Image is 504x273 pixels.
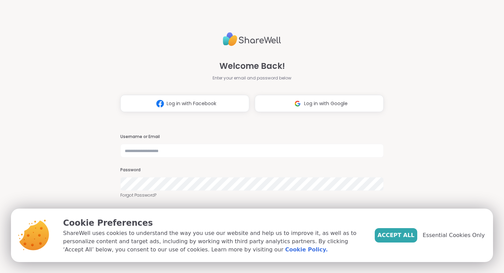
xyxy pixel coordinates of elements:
[304,100,348,107] span: Log in with Google
[63,229,364,254] p: ShareWell uses cookies to understand the way you use our website and help us to improve it, as we...
[423,231,485,239] span: Essential Cookies Only
[219,60,285,72] span: Welcome Back!
[120,134,384,140] h3: Username or Email
[154,97,167,110] img: ShareWell Logomark
[167,100,216,107] span: Log in with Facebook
[223,29,281,49] img: ShareWell Logo
[120,192,384,198] a: Forgot Password?
[377,231,415,239] span: Accept All
[63,217,364,229] p: Cookie Preferences
[120,167,384,173] h3: Password
[213,75,291,81] span: Enter your email and password below
[291,97,304,110] img: ShareWell Logomark
[255,95,384,112] button: Log in with Google
[375,228,417,243] button: Accept All
[120,95,249,112] button: Log in with Facebook
[285,246,328,254] a: Cookie Policy.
